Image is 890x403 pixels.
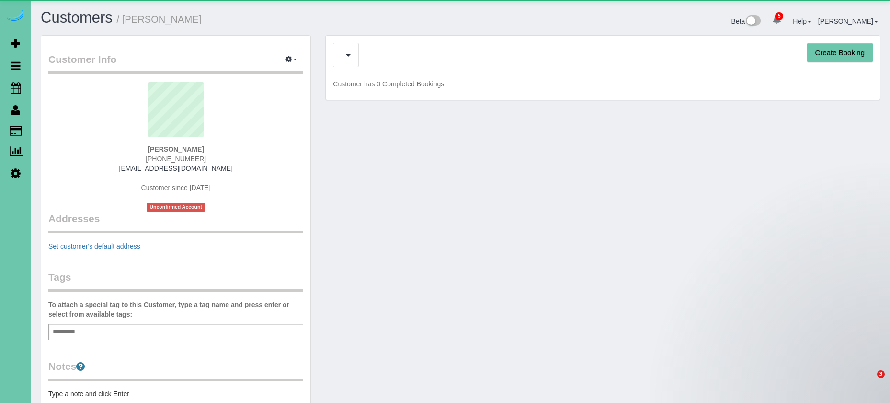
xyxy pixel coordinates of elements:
[141,184,211,191] span: Customer since [DATE]
[48,300,303,319] label: To attach a special tag to this Customer, type a tag name and press enter or select from availabl...
[148,145,204,153] strong: [PERSON_NAME]
[767,10,786,31] a: 5
[807,43,873,63] button: Create Booking
[146,155,206,163] span: [PHONE_NUMBER]
[333,79,873,89] p: Customer has 0 Completed Bookings
[48,359,303,381] legend: Notes
[48,242,140,250] a: Set customer's default address
[117,14,202,24] small: / [PERSON_NAME]
[147,203,205,211] span: Unconfirmed Account
[119,165,233,172] a: [EMAIL_ADDRESS][DOMAIN_NAME]
[775,12,783,20] span: 5
[877,370,885,378] span: 3
[48,52,303,74] legend: Customer Info
[793,17,811,25] a: Help
[731,17,761,25] a: Beta
[857,370,880,393] iframe: Intercom live chat
[48,389,303,399] pre: Type a note and click Enter
[818,17,878,25] a: [PERSON_NAME]
[6,10,25,23] img: Automaid Logo
[48,270,303,292] legend: Tags
[745,15,761,28] img: New interface
[41,9,113,26] a: Customers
